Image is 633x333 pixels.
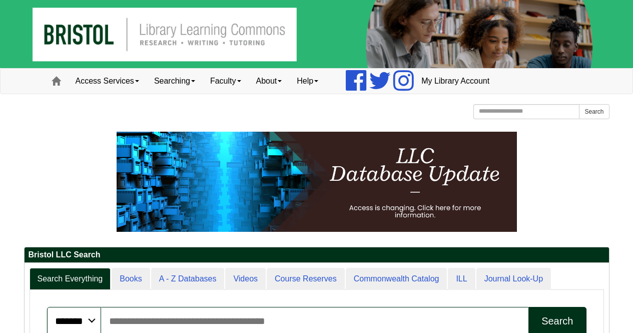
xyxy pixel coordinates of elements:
[414,69,497,94] a: My Library Account
[225,268,266,290] a: Videos
[25,247,609,263] h2: Bristol LLC Search
[117,132,517,232] img: HTML tutorial
[68,69,147,94] a: Access Services
[476,268,551,290] a: Journal Look-Up
[147,69,203,94] a: Searching
[112,268,150,290] a: Books
[267,268,345,290] a: Course Reserves
[346,268,447,290] a: Commonwealth Catalog
[151,268,225,290] a: A - Z Databases
[30,268,111,290] a: Search Everything
[249,69,290,94] a: About
[579,104,609,119] button: Search
[203,69,249,94] a: Faculty
[289,69,326,94] a: Help
[541,315,573,327] div: Search
[448,268,475,290] a: ILL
